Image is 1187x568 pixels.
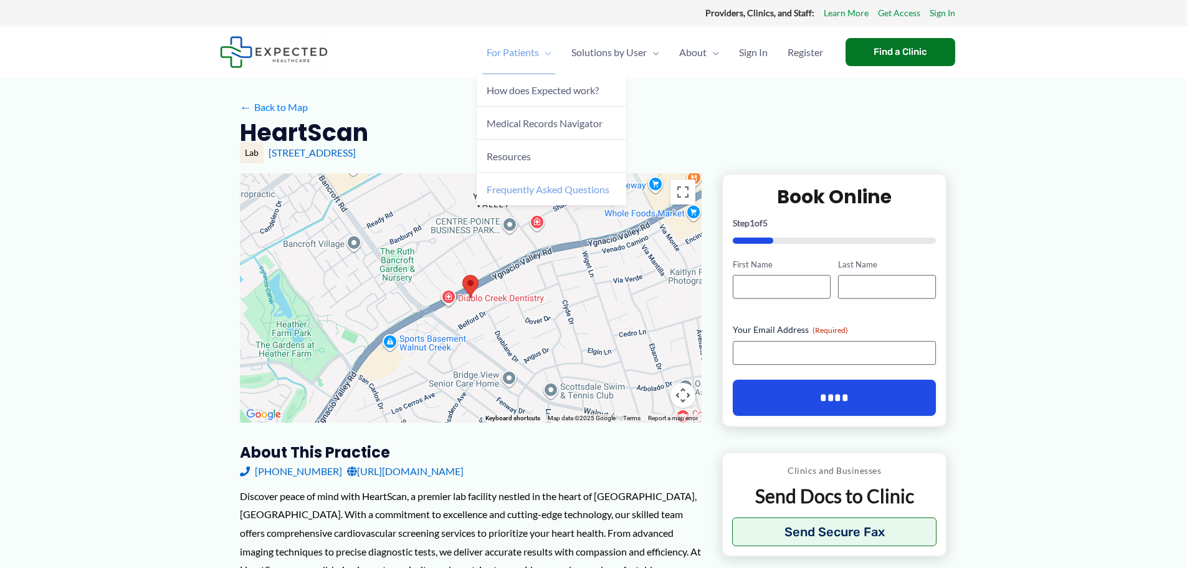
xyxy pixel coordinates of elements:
h2: HeartScan [240,117,368,148]
a: For PatientsMenu Toggle [477,31,561,74]
span: Resources [487,150,531,162]
a: Open this area in Google Maps (opens a new window) [243,407,284,423]
button: Keyboard shortcuts [485,414,540,423]
span: 5 [763,218,768,228]
label: Your Email Address [733,324,937,336]
span: Menu Toggle [647,31,659,74]
a: Frequently Asked Questions [477,173,626,205]
a: AboutMenu Toggle [669,31,729,74]
div: Lab [240,142,264,163]
a: Report a map error [648,415,698,421]
a: Terms (opens in new tab) [623,415,641,421]
span: Menu Toggle [539,31,551,74]
span: Frequently Asked Questions [487,183,609,195]
a: Register [778,31,833,74]
h3: About this practice [240,443,702,462]
a: How does Expected work? [477,74,626,107]
a: ←Back to Map [240,98,308,117]
a: [URL][DOMAIN_NAME] [347,462,464,481]
span: (Required) [813,325,848,335]
span: Register [788,31,823,74]
span: Map data ©2025 Google [548,415,616,421]
p: Clinics and Businesses [732,463,937,479]
p: Step of [733,219,937,228]
a: Learn More [824,5,869,21]
span: 1 [750,218,755,228]
a: Resources [477,140,626,173]
label: Last Name [838,259,936,271]
button: Map camera controls [670,383,695,408]
span: How does Expected work? [487,84,599,96]
p: Send Docs to Clinic [732,484,937,508]
a: [PHONE_NUMBER] [240,462,342,481]
span: About [679,31,707,74]
a: Sign In [930,5,955,21]
img: Expected Healthcare Logo - side, dark font, small [220,36,328,68]
img: Google [243,407,284,423]
a: Solutions by UserMenu Toggle [561,31,669,74]
a: [STREET_ADDRESS] [269,147,356,158]
span: Sign In [739,31,768,74]
a: Get Access [878,5,920,21]
button: Toggle fullscreen view [670,180,695,205]
span: For Patients [487,31,539,74]
nav: Primary Site Navigation [477,31,833,74]
strong: Providers, Clinics, and Staff: [705,7,814,18]
span: Medical Records Navigator [487,117,603,129]
a: Find a Clinic [846,38,955,66]
label: First Name [733,259,831,271]
a: Medical Records Navigator [477,107,626,140]
h2: Book Online [733,185,937,209]
span: Solutions by User [571,31,647,74]
a: Sign In [729,31,778,74]
span: Menu Toggle [707,31,719,74]
span: ← [240,101,252,113]
button: Send Secure Fax [732,517,937,546]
